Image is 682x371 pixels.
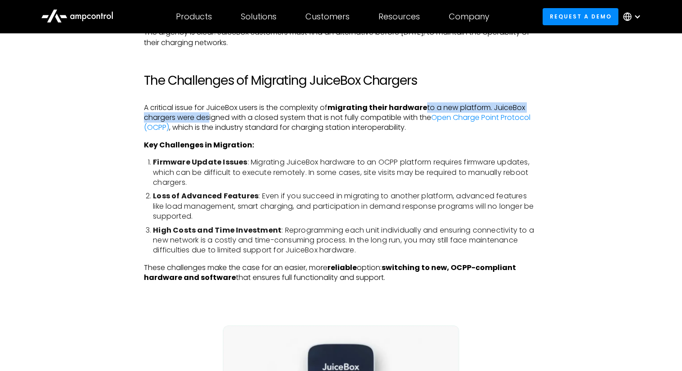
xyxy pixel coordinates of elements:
div: Resources [378,12,420,22]
li: : Reprogramming each unit individually and ensuring connectivity to a new network is a costly and... [153,225,538,256]
strong: reliable [327,262,357,273]
strong: Firmware Update Issues [153,157,247,167]
div: Solutions [241,12,276,22]
div: Customers [305,12,350,22]
strong: Key Challenges in Migration: [144,140,254,150]
strong: Loss of Advanced Features [153,191,258,201]
div: Company [449,12,489,22]
li: : Migrating JuiceBox hardware to an OCPP platform requires firmware updates, which can be difficu... [153,157,538,188]
p: ‍ [144,290,538,300]
a: Open Charge Point Protocol (OCPP) [144,112,530,133]
p: These challenges make the case for an easier, more option: that ensures full functionality and su... [144,263,538,283]
li: : Even if you succeed in migrating to another platform, advanced features like load management, s... [153,191,538,221]
p: A critical issue for JuiceBox users is the complexity of to a new platform. JuiceBox chargers wer... [144,103,538,133]
div: Products [176,12,212,22]
strong: High Costs and Time Investment [153,225,281,235]
a: Request a demo [543,8,618,25]
h2: The Challenges of Migrating JuiceBox Chargers [144,73,538,88]
strong: switching to new, OCPP-compliant hardware and software [144,262,516,283]
p: The urgency is clear: JuiceBox customers must find an alternative before [DATE], to maintain the ... [144,27,538,48]
strong: migrating their hardware [327,102,427,113]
